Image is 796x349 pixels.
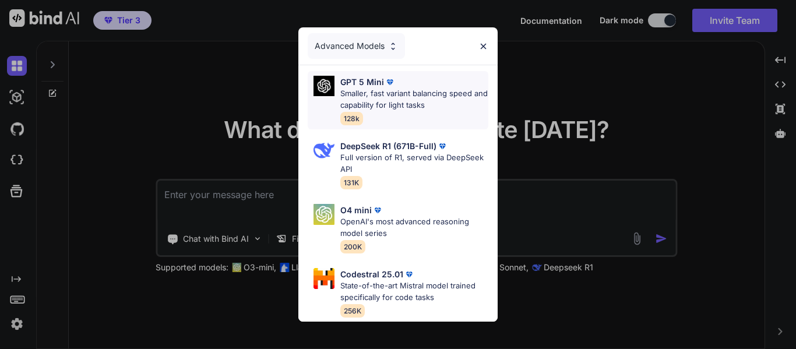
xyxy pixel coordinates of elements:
span: 256K [340,304,365,318]
img: Pick Models [314,140,334,161]
p: Codestral 25.01 [340,268,403,280]
img: premium [384,76,396,88]
img: premium [372,205,383,216]
p: OpenAI's most advanced reasoning model series [340,216,488,239]
p: Full version of R1, served via DeepSeek API [340,152,488,175]
p: Smaller, fast variant balancing speed and capability for light tasks [340,88,488,111]
img: Pick Models [314,76,334,96]
img: Pick Models [314,268,334,289]
img: premium [403,269,415,280]
span: 128k [340,112,363,125]
div: Advanced Models [308,33,405,59]
p: O4 mini [340,204,372,216]
span: 200K [340,240,365,253]
img: Pick Models [388,41,398,51]
span: 131K [340,176,362,189]
img: Pick Models [314,204,334,225]
p: State-of-the-art Mistral model trained specifically for code tasks [340,280,488,303]
p: DeepSeek R1 (671B-Full) [340,140,436,152]
p: GPT 5 Mini [340,76,384,88]
img: close [478,41,488,51]
img: premium [436,140,448,152]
